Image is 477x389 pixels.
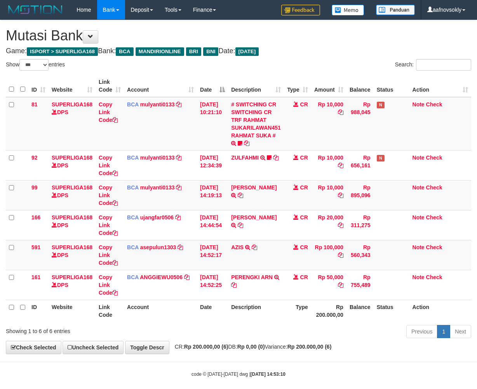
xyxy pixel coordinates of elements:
[6,47,471,55] h4: Game: Bank: Date:
[6,59,65,71] label: Show entries
[231,155,259,161] a: ZULFAHMI
[49,97,96,151] td: DPS
[346,270,374,300] td: Rp 755,489
[186,47,201,56] span: BRI
[31,101,38,108] span: 81
[140,244,176,250] a: asepulun1303
[184,344,228,350] strong: Rp 200.000,00 (6)
[140,155,175,161] a: mulyanti0133
[49,75,96,97] th: Website: activate to sort column ascending
[176,155,181,161] a: Copy mulyanti0133 to clipboard
[244,140,249,146] a: Copy # SWITCHING CR SWITCHING CR TRF RAHMAT SUKARILAWAN451 RAHMAT SUKA # to clipboard
[338,162,343,168] a: Copy Rp 10,000 to clipboard
[426,184,442,191] a: Check
[27,47,98,56] span: ISPORT > SUPERLIGA168
[300,101,308,108] span: CR
[116,47,133,56] span: BCA
[31,244,40,250] span: 591
[203,47,218,56] span: BNI
[311,75,346,97] th: Amount: activate to sort column ascending
[346,97,374,151] td: Rp 988,045
[311,240,346,270] td: Rp 100,000
[191,372,286,377] small: code © [DATE]-[DATE] dwg |
[450,325,471,338] a: Next
[197,240,228,270] td: [DATE] 14:52:17
[31,214,40,221] span: 166
[238,192,243,198] a: Copy MUHAMMAD REZA to clipboard
[374,75,409,97] th: Status
[409,75,471,97] th: Action: activate to sort column ascending
[413,155,425,161] a: Note
[140,214,174,221] a: ujangfar0506
[63,341,124,354] a: Uncheck Selected
[176,184,181,191] a: Copy mulyanti0133 to clipboard
[127,155,139,161] span: BCA
[409,300,471,322] th: Action
[413,244,425,250] a: Note
[416,59,471,71] input: Search:
[52,101,92,108] a: SUPERLIGA168
[49,180,96,210] td: DPS
[140,101,175,108] a: mulyanti0133
[125,341,169,354] a: Toggle Descr
[346,180,374,210] td: Rp 895,096
[238,222,243,228] a: Copy NOVEN ELING PRAYOG to clipboard
[19,59,49,71] select: Showentries
[311,300,346,322] th: Rp 200.000,00
[437,325,450,338] a: 1
[197,270,228,300] td: [DATE] 14:52:25
[99,155,118,176] a: Copy Link Code
[124,300,197,322] th: Account
[273,155,279,161] a: Copy ZULFAHMI to clipboard
[197,150,228,180] td: [DATE] 12:34:39
[140,184,175,191] a: mulyanti0133
[31,184,38,191] span: 99
[127,214,139,221] span: BCA
[300,274,308,280] span: CR
[127,184,139,191] span: BCA
[284,300,311,322] th: Type
[300,214,308,221] span: CR
[52,244,92,250] a: SUPERLIGA168
[287,344,332,350] strong: Rp 200.000,00 (6)
[96,75,124,97] th: Link Code: activate to sort column ascending
[346,210,374,240] td: Rp 311,275
[426,214,442,221] a: Check
[176,101,181,108] a: Copy mulyanti0133 to clipboard
[231,282,237,288] a: Copy PERENGKI ARN to clipboard
[346,300,374,322] th: Balance
[338,192,343,198] a: Copy Rp 10,000 to clipboard
[52,184,92,191] a: SUPERLIGA168
[377,102,385,108] span: Has Note
[140,274,183,280] a: ANGGIEWU0506
[6,324,193,335] div: Showing 1 to 6 of 6 entries
[6,341,61,354] a: Check Selected
[413,184,425,191] a: Note
[413,274,425,280] a: Note
[231,244,244,250] a: AZIS
[374,300,409,322] th: Status
[171,344,332,350] span: CR: DB: Variance:
[406,325,437,338] a: Previous
[231,101,281,139] a: # SWITCHING CR SWITCHING CR TRF RAHMAT SUKARILAWAN451 RAHMAT SUKA #
[175,214,181,221] a: Copy ujangfar0506 to clipboard
[332,5,364,16] img: Button%20Memo.svg
[338,222,343,228] a: Copy Rp 20,000 to clipboard
[197,97,228,151] td: [DATE] 10:21:10
[28,300,49,322] th: ID
[49,240,96,270] td: DPS
[281,5,320,16] img: Feedback.jpg
[197,300,228,322] th: Date
[228,300,284,322] th: Description
[338,252,343,258] a: Copy Rp 100,000 to clipboard
[136,47,184,56] span: MANDIRIONLINE
[49,300,96,322] th: Website
[426,155,442,161] a: Check
[346,240,374,270] td: Rp 560,343
[237,344,265,350] strong: Rp 0,00 (0)
[49,270,96,300] td: DPS
[413,101,425,108] a: Note
[235,47,259,56] span: [DATE]
[346,75,374,97] th: Balance
[49,210,96,240] td: DPS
